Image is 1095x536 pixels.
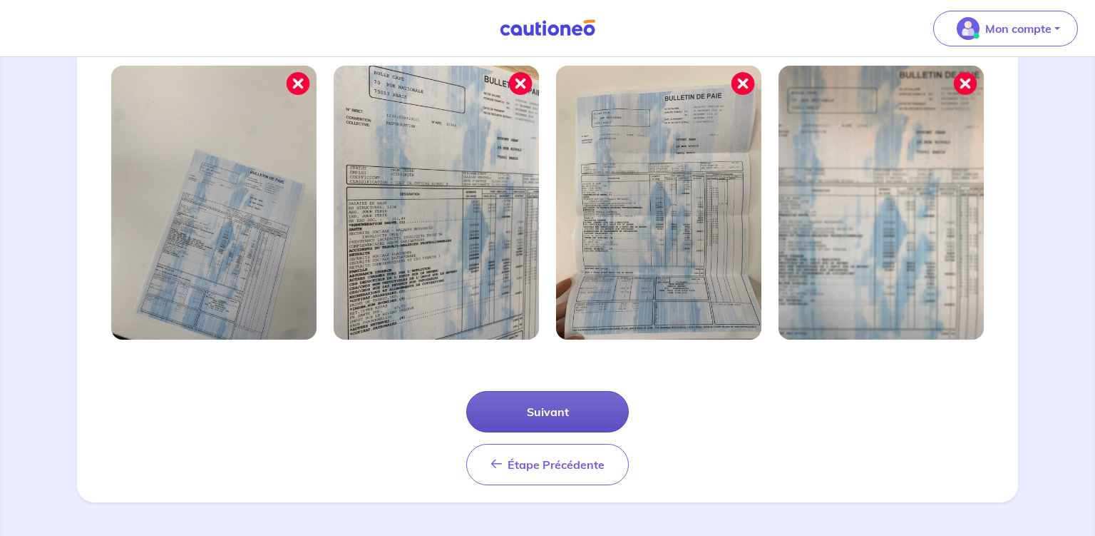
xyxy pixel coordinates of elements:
img: Cautioneo [494,19,601,37]
img: illu_account_valid_menu.svg [957,17,980,40]
img: Image mal cadrée 3 [556,66,761,340]
p: Mon compte [985,20,1052,37]
img: Image mal cadrée 4 [778,66,984,340]
img: Image mal cadrée 1 [111,66,317,340]
img: Image mal cadrée 2 [334,66,539,340]
span: Étape Précédente [508,457,605,472]
button: Étape Précédente [466,444,629,485]
button: illu_account_valid_menu.svgMon compte [933,11,1078,46]
button: Suivant [466,391,629,433]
